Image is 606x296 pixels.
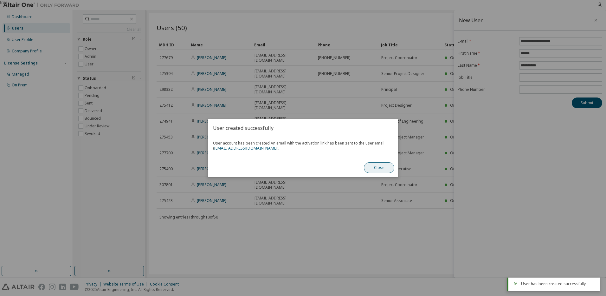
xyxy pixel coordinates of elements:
h2: User created successfully [208,119,398,137]
div: User has been created successfully. [521,281,595,286]
span: An email with the activation link has been sent to the user email ( ). [213,140,384,151]
a: [EMAIL_ADDRESS][DOMAIN_NAME] [214,145,277,151]
button: Close [364,162,394,173]
span: User account has been created. [213,141,393,151]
